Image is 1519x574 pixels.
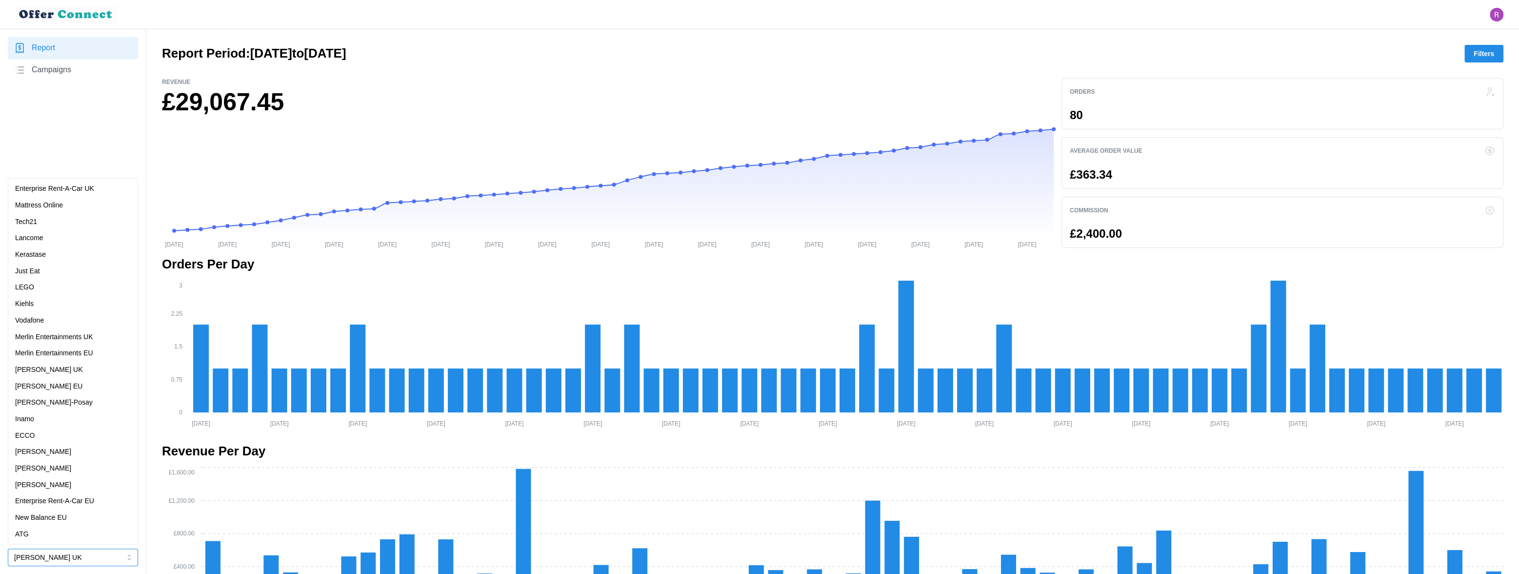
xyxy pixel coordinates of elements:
tspan: [DATE] [1132,420,1150,427]
tspan: 0 [179,410,182,416]
p: [PERSON_NAME]-Posay [15,397,93,408]
tspan: [DATE] [698,241,717,247]
p: LEGO [15,282,34,293]
tspan: [DATE] [1367,420,1385,427]
tspan: [DATE] [505,420,524,427]
p: ECCO [15,430,35,441]
button: Filters [1464,45,1503,62]
img: Ryan Gribben [1490,8,1503,21]
tspan: [DATE] [538,241,557,247]
tspan: [DATE] [427,420,445,427]
p: Kiehls [15,299,34,309]
span: Campaigns [32,64,71,76]
p: 80 [1070,109,1083,121]
tspan: [DATE] [897,420,916,427]
tspan: [DATE] [270,420,289,427]
tspan: [DATE] [325,241,343,247]
tspan: [DATE] [1210,420,1229,427]
tspan: [DATE] [583,420,602,427]
button: [PERSON_NAME] UK [8,549,138,566]
tspan: [DATE] [485,241,503,247]
img: loyalBe Logo [16,6,117,23]
tspan: [DATE] [192,420,210,427]
tspan: [DATE] [1054,420,1072,427]
tspan: [DATE] [165,241,183,247]
p: Merlin Entertainments EU [15,348,93,359]
tspan: [DATE] [751,241,770,247]
p: [PERSON_NAME] [15,463,71,474]
button: Open user button [1490,8,1503,21]
tspan: 1.5 [174,344,182,350]
p: New Balance EU [15,512,67,523]
span: Filters [1474,45,1494,62]
tspan: [DATE] [431,241,450,247]
p: Average Order Value [1070,147,1142,155]
tspan: [DATE] [1289,420,1307,427]
tspan: £800.00 [174,531,195,537]
p: £363.34 [1070,169,1112,181]
p: Just Eat [15,266,40,277]
p: Kerastase [15,249,46,260]
tspan: [DATE] [591,241,610,247]
p: Lancome [15,233,43,244]
a: Campaigns [8,59,138,81]
p: Vodafone [15,315,44,326]
tspan: [DATE] [1445,420,1464,427]
p: Enterprise Rent-A-Car EU [15,496,94,507]
p: Enterprise Rent-A-Car UK [15,184,94,194]
tspan: £1,600.00 [169,469,195,476]
p: Mattress Online [15,200,63,211]
tspan: [DATE] [645,241,663,247]
p: Revenue [162,78,1054,86]
p: Commission [1070,206,1108,215]
p: [PERSON_NAME] [15,447,71,457]
h2: Orders Per Day [162,256,1503,273]
tspan: [DATE] [218,241,237,247]
tspan: [DATE] [819,420,837,427]
tspan: £1,200.00 [169,497,195,504]
h2: Report Period: [DATE] to [DATE] [162,45,346,62]
tspan: [DATE] [272,241,290,247]
tspan: [DATE] [662,420,680,427]
tspan: 2.25 [171,310,183,317]
p: Merlin Entertainments UK [15,332,93,343]
p: Tech21 [15,217,37,227]
span: Report [32,42,55,54]
tspan: £400.00 [174,563,195,570]
p: £2,400.00 [1070,228,1122,240]
tspan: [DATE] [911,241,930,247]
p: ATG [15,529,29,540]
h1: £29,067.45 [162,86,1054,118]
tspan: [DATE] [1018,241,1036,247]
p: [PERSON_NAME] EU [15,381,82,392]
a: Report [8,37,138,59]
tspan: [DATE] [964,241,983,247]
p: [PERSON_NAME] [15,480,71,491]
tspan: [DATE] [804,241,823,247]
tspan: [DATE] [348,420,367,427]
tspan: [DATE] [975,420,994,427]
p: Orders [1070,88,1095,96]
h2: Revenue Per Day [162,443,1503,460]
tspan: 0.75 [171,376,183,383]
tspan: [DATE] [858,241,877,247]
p: [PERSON_NAME] UK [15,365,82,375]
tspan: 3 [179,282,182,289]
tspan: [DATE] [378,241,397,247]
tspan: [DATE] [740,420,759,427]
p: Inamo [15,414,34,425]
